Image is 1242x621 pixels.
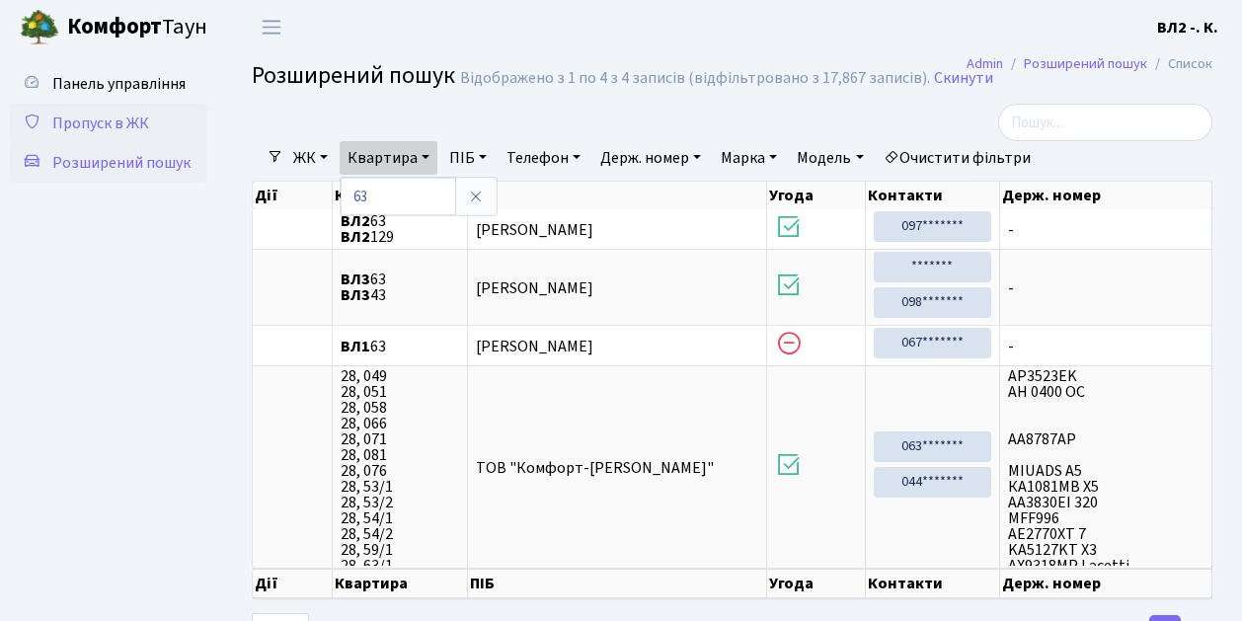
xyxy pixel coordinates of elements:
th: Угода [767,182,865,209]
th: Дії [253,182,333,209]
b: ВЛ2 -. К. [1157,17,1218,39]
th: Квартира [333,182,468,209]
a: Держ. номер [592,141,709,175]
span: 63 129 [341,213,459,245]
a: Очистити фільтри [876,141,1039,175]
th: Контакти [866,569,1000,598]
span: Панель управління [52,73,186,95]
span: [PERSON_NAME] [476,336,593,357]
span: Пропуск в ЖК [52,113,149,134]
a: Пропуск в ЖК [10,104,207,143]
b: ВЛ2 [341,210,370,232]
a: Модель [789,141,871,175]
th: ПІБ [468,569,767,598]
a: ПІБ [441,141,495,175]
a: Скинути [934,69,993,88]
li: Список [1147,53,1212,75]
th: ПІБ [468,182,767,209]
a: Квартира [340,141,437,175]
div: Відображено з 1 по 4 з 4 записів (відфільтровано з 17,867 записів). [460,69,930,88]
a: Розширений пошук [1024,53,1147,74]
a: Телефон [499,141,588,175]
a: ВЛ2 -. К. [1157,16,1218,39]
span: 28, 049 28, 051 28, 058 28, 066 28, 071 28, 081 28, 076 28, 53/1 28, 53/2 28, 54/1 28, 54/2 28, 5... [341,368,459,566]
span: - [1008,222,1203,238]
th: Квартира [333,569,468,598]
a: Admin [967,53,1003,74]
a: Розширений пошук [10,143,207,183]
span: [PERSON_NAME] [476,219,593,241]
span: Розширений пошук [252,58,455,93]
span: 63 [341,339,459,354]
th: Контакти [866,182,1000,209]
span: AP3523EK АН 0400 ОС АА8787АР MIUADS A5 КА1081МВ X5 АА3830ЕІ 320 MFF996 AE2770XT 7 KA5127KT X3 AX9... [1008,368,1203,566]
b: Комфорт [67,11,162,42]
th: Дії [253,569,333,598]
b: ВЛ1 [341,336,370,357]
b: ВЛ3 [341,269,370,290]
a: Панель управління [10,64,207,104]
nav: breadcrumb [937,43,1242,85]
span: [PERSON_NAME] [476,277,593,299]
img: logo.png [20,8,59,47]
span: Розширений пошук [52,152,191,174]
span: - [1008,339,1203,354]
input: Пошук... [998,104,1212,141]
span: 63 43 [341,272,459,303]
button: Переключити навігацію [247,11,296,43]
th: Угода [767,569,865,598]
span: - [1008,280,1203,296]
b: ВЛ2 [341,226,370,248]
a: Марка [713,141,785,175]
span: Таун [67,11,207,44]
b: ВЛ3 [341,284,370,306]
span: ТОВ "Комфорт-[PERSON_NAME]" [476,457,714,479]
th: Держ. номер [1000,569,1212,598]
th: Держ. номер [1000,182,1212,209]
a: ЖК [285,141,336,175]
